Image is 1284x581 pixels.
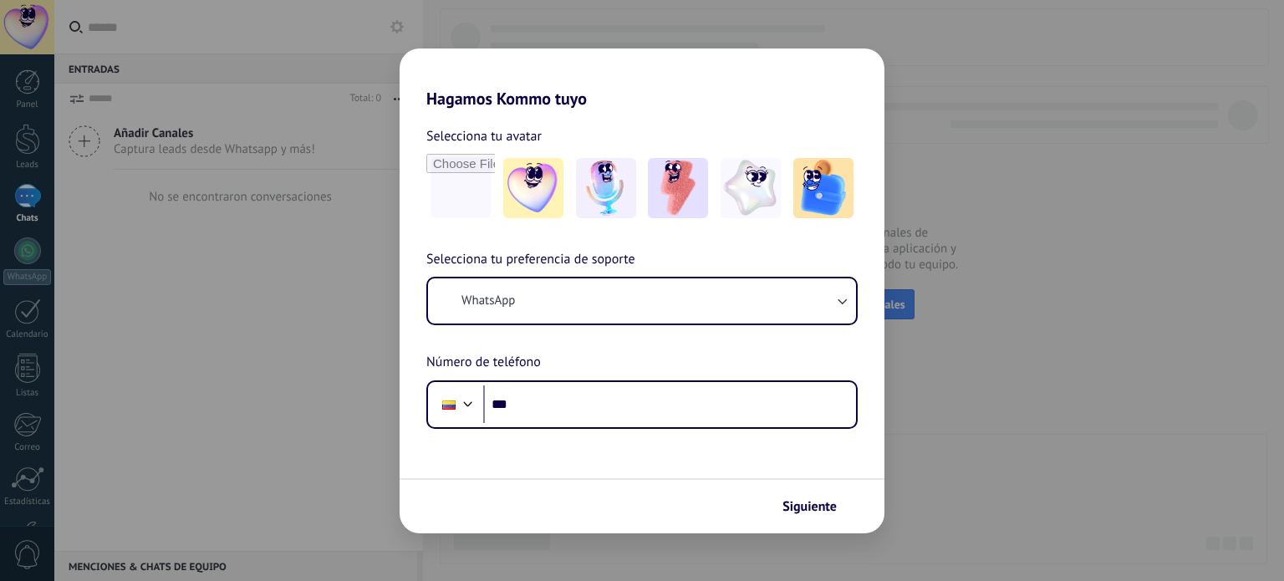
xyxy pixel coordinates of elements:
[775,492,859,521] button: Siguiente
[426,249,635,271] span: Selecciona tu preferencia de soporte
[782,501,837,512] span: Siguiente
[576,158,636,218] img: -2.jpeg
[426,352,541,374] span: Número de teléfono
[648,158,708,218] img: -3.jpeg
[433,387,465,422] div: Colombia: + 57
[400,48,884,109] h2: Hagamos Kommo tuyo
[461,293,515,309] span: WhatsApp
[428,278,856,324] button: WhatsApp
[503,158,563,218] img: -1.jpeg
[793,158,853,218] img: -5.jpeg
[721,158,781,218] img: -4.jpeg
[426,125,542,147] span: Selecciona tu avatar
